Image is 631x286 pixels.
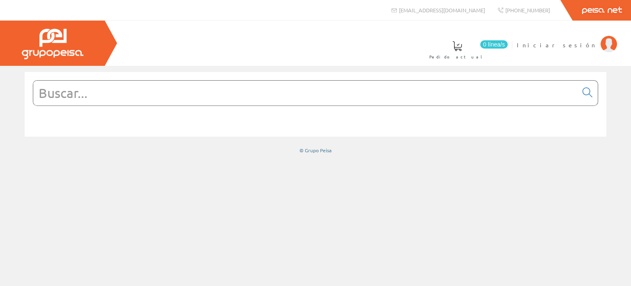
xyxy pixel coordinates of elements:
[505,7,550,14] span: [PHONE_NUMBER]
[33,81,578,105] input: Buscar...
[22,29,83,59] img: Grupo Peisa
[399,7,485,14] span: [EMAIL_ADDRESS][DOMAIN_NAME]
[429,53,485,61] span: Pedido actual
[480,40,508,49] span: 0 línea/s
[517,34,617,42] a: Iniciar sesión
[25,147,606,154] div: © Grupo Peisa
[517,41,596,49] span: Iniciar sesión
